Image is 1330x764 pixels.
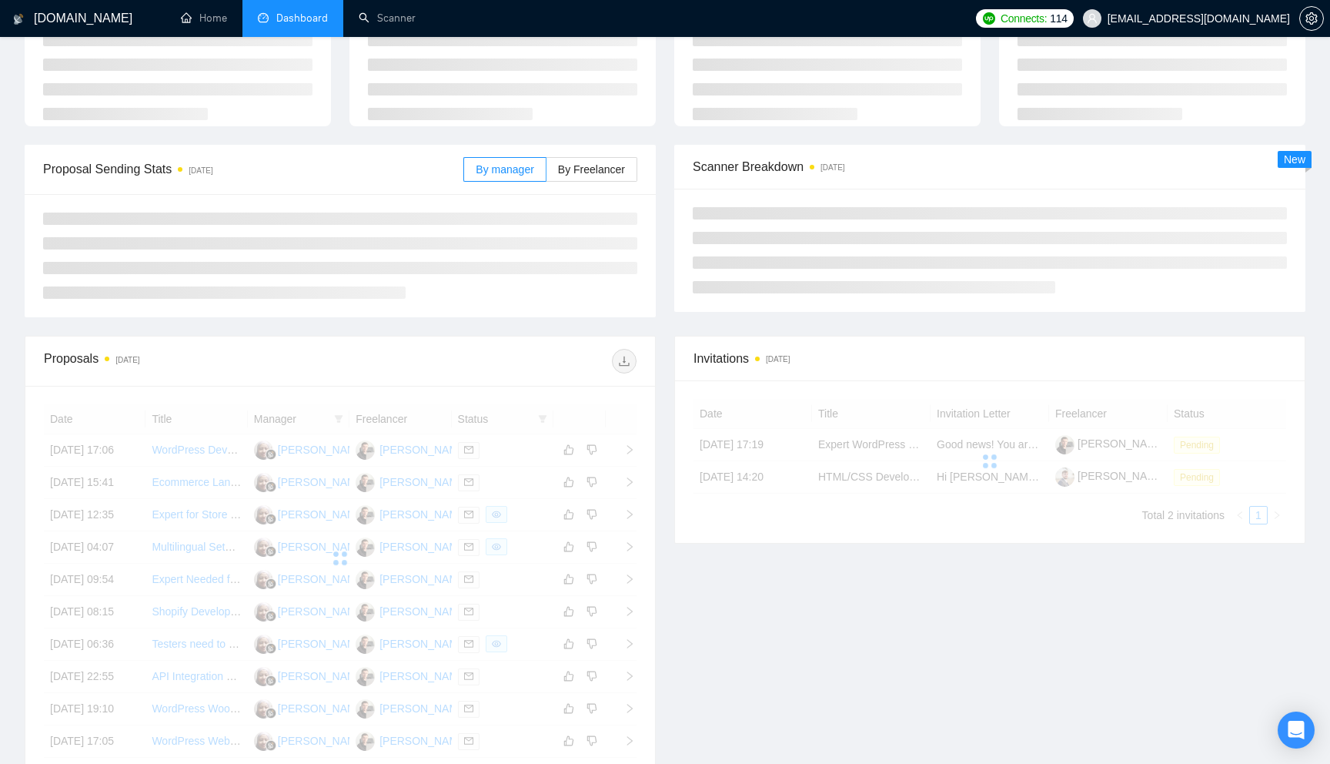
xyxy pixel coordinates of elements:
span: 114 [1050,10,1067,27]
button: setting [1299,6,1324,31]
a: homeHome [181,12,227,25]
span: New [1284,153,1305,166]
time: [DATE] [189,166,212,175]
span: Scanner Breakdown [693,157,1287,176]
img: upwork-logo.png [983,12,995,25]
span: dashboard [258,12,269,23]
span: user [1087,13,1098,24]
span: Invitations [693,349,1286,368]
span: By Freelancer [558,163,625,176]
span: Dashboard [276,12,328,25]
a: searchScanner [359,12,416,25]
a: setting [1299,12,1324,25]
time: [DATE] [766,355,790,364]
span: Connects: [1001,10,1047,27]
span: Proposal Sending Stats [43,159,463,179]
time: [DATE] [820,163,844,172]
time: [DATE] [115,356,139,364]
div: Open Intercom Messenger [1278,712,1315,749]
img: logo [13,7,24,32]
div: Proposals [44,349,340,374]
span: By manager [476,163,533,176]
span: setting [1300,12,1323,25]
